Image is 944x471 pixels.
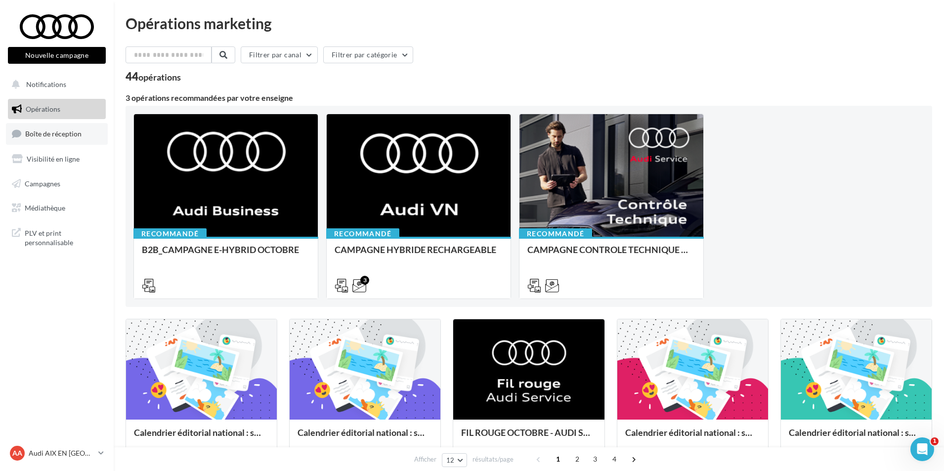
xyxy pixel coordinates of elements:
[241,46,318,63] button: Filtrer par canal
[360,276,369,285] div: 3
[142,245,310,264] div: B2B_CAMPAGNE E-HYBRID OCTOBRE
[461,428,596,447] div: FIL ROUGE OCTOBRE - AUDI SERVICE
[138,73,181,82] div: opérations
[27,155,80,163] span: Visibilité en ligne
[133,228,207,239] div: Recommandé
[472,455,514,464] span: résultats/page
[6,123,108,144] a: Boîte de réception
[910,437,934,461] iframe: Intercom live chat
[25,226,102,248] span: PLV et print personnalisable
[29,448,94,458] p: Audi AIX EN [GEOGRAPHIC_DATA]
[126,16,932,31] div: Opérations marketing
[323,46,413,63] button: Filtrer par catégorie
[446,456,455,464] span: 12
[414,455,436,464] span: Afficher
[126,71,181,82] div: 44
[25,129,82,138] span: Boîte de réception
[519,228,592,239] div: Recommandé
[335,245,503,264] div: CAMPAGNE HYBRIDE RECHARGEABLE
[587,451,603,467] span: 3
[26,80,66,88] span: Notifications
[6,222,108,252] a: PLV et print personnalisable
[25,179,60,187] span: Campagnes
[6,173,108,194] a: Campagnes
[8,444,106,463] a: AA Audi AIX EN [GEOGRAPHIC_DATA]
[8,47,106,64] button: Nouvelle campagne
[6,74,104,95] button: Notifications
[569,451,585,467] span: 2
[6,99,108,120] a: Opérations
[298,428,432,447] div: Calendrier éditorial national : semaine du 29.09 au 05.10
[126,94,932,102] div: 3 opérations recommandées par votre enseigne
[12,448,22,458] span: AA
[625,428,760,447] div: Calendrier éditorial national : semaine du 22.09 au 28.09
[606,451,622,467] span: 4
[931,437,939,445] span: 1
[6,149,108,170] a: Visibilité en ligne
[25,204,65,212] span: Médiathèque
[326,228,399,239] div: Recommandé
[26,105,60,113] span: Opérations
[134,428,269,447] div: Calendrier éditorial national : semaine du 06.10 au 12.10
[6,198,108,218] a: Médiathèque
[789,428,924,447] div: Calendrier éditorial national : semaine du 15.09 au 21.09
[527,245,695,264] div: CAMPAGNE CONTROLE TECHNIQUE 25€ OCTOBRE
[442,453,467,467] button: 12
[550,451,566,467] span: 1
